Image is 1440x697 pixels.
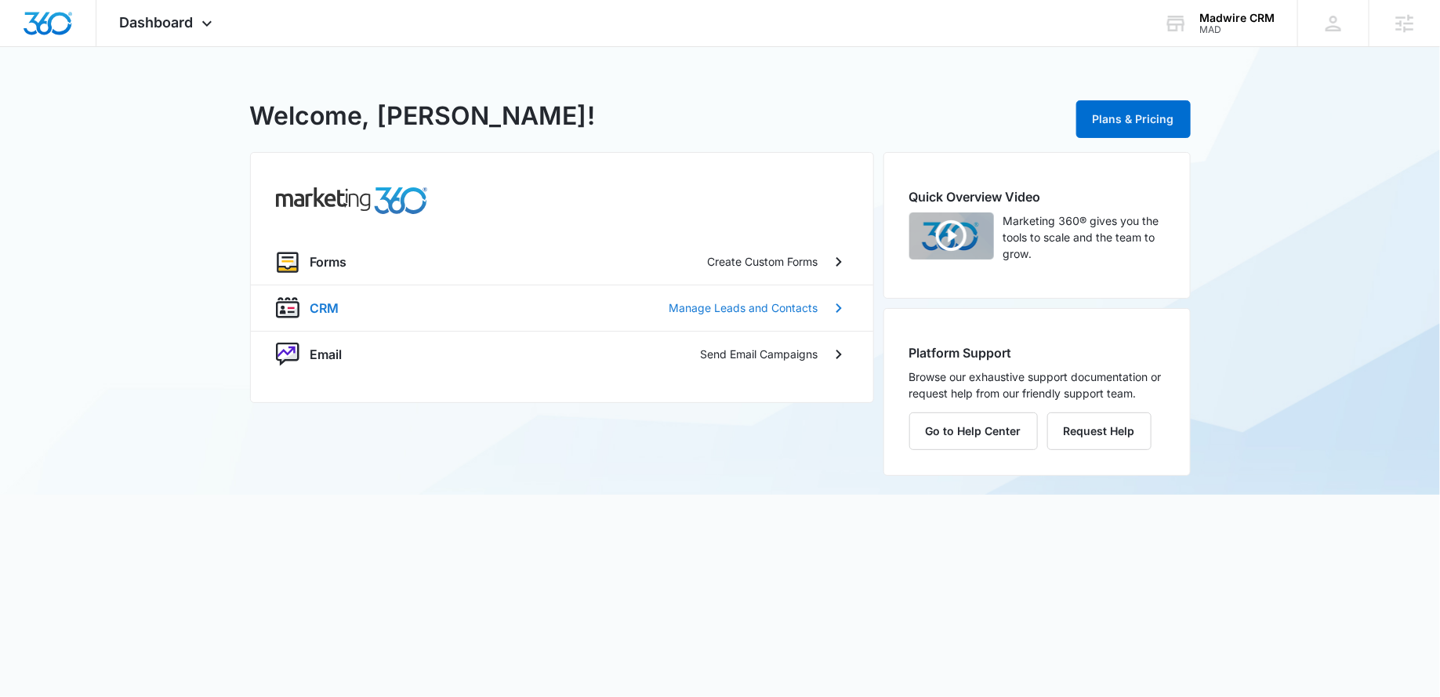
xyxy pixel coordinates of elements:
p: Send Email Campaigns [701,346,818,362]
img: nurture [276,343,299,366]
p: Manage Leads and Contacts [669,299,818,316]
a: Plans & Pricing [1076,112,1191,125]
button: Go to Help Center [909,412,1038,450]
a: Request Help [1047,424,1152,437]
span: Dashboard [120,14,194,31]
button: Request Help [1047,412,1152,450]
h2: Quick Overview Video [909,187,1165,206]
p: CRM [310,299,339,318]
h2: Platform Support [909,343,1165,362]
div: account name [1199,12,1275,24]
div: account id [1199,24,1275,35]
p: Create Custom Forms [708,253,818,270]
a: Go to Help Center [909,424,1047,437]
img: crm [276,296,299,320]
a: formsFormsCreate Custom Forms [251,239,873,285]
p: Forms [310,252,347,271]
h1: Welcome, [PERSON_NAME]! [250,97,596,135]
img: Quick Overview Video [909,212,994,260]
p: Marketing 360® gives you the tools to scale and the team to grow. [1003,212,1165,262]
a: crmCRMManage Leads and Contacts [251,285,873,331]
p: Email [310,345,343,364]
a: nurtureEmailSend Email Campaigns [251,331,873,377]
button: Plans & Pricing [1076,100,1191,138]
p: Browse our exhaustive support documentation or request help from our friendly support team. [909,368,1165,401]
img: forms [276,250,299,274]
img: common.products.marketing.title [276,187,428,214]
